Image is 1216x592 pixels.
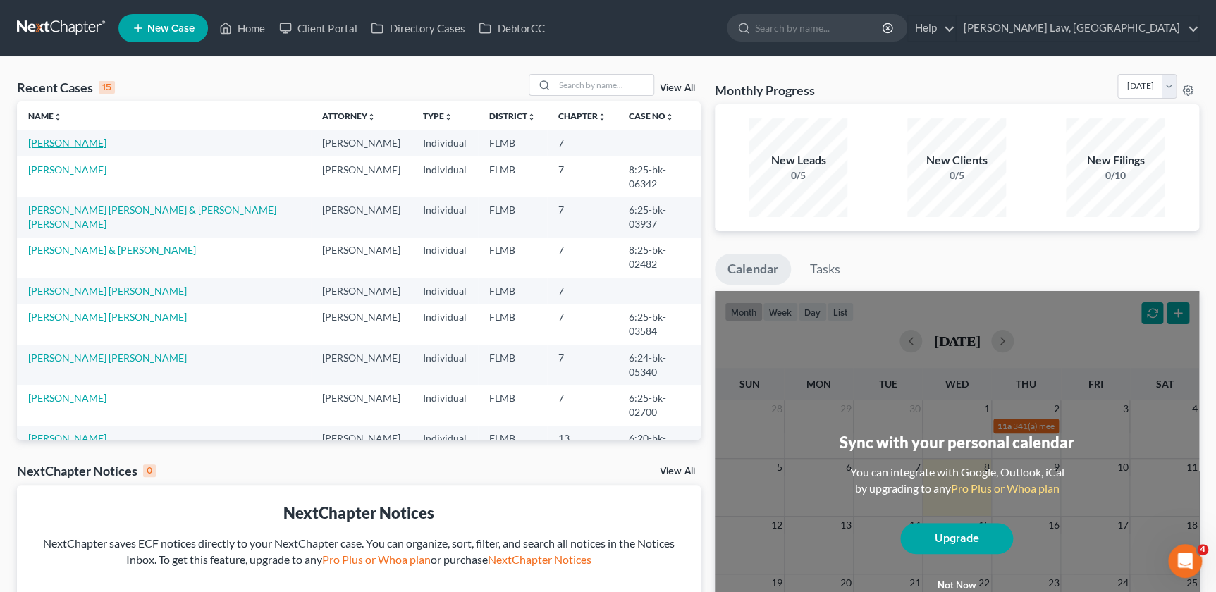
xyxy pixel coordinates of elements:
[618,385,701,425] td: 6:25-bk-02700
[412,426,478,466] td: Individual
[957,16,1198,41] a: [PERSON_NAME] Law, [GEOGRAPHIC_DATA]
[412,304,478,344] td: Individual
[547,130,618,156] td: 7
[412,238,478,278] td: Individual
[17,79,115,96] div: Recent Cases
[618,197,701,237] td: 6:25-bk-03937
[547,197,618,237] td: 7
[28,164,106,175] a: [PERSON_NAME]
[28,432,106,444] a: [PERSON_NAME]
[755,15,884,41] input: Search by name...
[489,111,536,121] a: Districtunfold_more
[311,238,412,278] td: [PERSON_NAME]
[907,168,1006,183] div: 0/5
[618,345,701,385] td: 6:24-bk-05340
[547,156,618,197] td: 7
[28,285,187,297] a: [PERSON_NAME] [PERSON_NAME]
[1197,544,1208,555] span: 4
[598,113,606,121] i: unfold_more
[311,426,412,466] td: [PERSON_NAME]
[444,113,453,121] i: unfold_more
[311,385,412,425] td: [PERSON_NAME]
[660,83,695,93] a: View All
[900,523,1013,554] a: Upgrade
[28,502,689,524] div: NextChapter Notices
[618,238,701,278] td: 8:25-bk-02482
[547,278,618,304] td: 7
[618,426,701,466] td: 6:20-bk-05138
[364,16,472,41] a: Directory Cases
[907,152,1006,168] div: New Clients
[311,345,412,385] td: [PERSON_NAME]
[322,553,431,566] a: Pro Plus or Whoa plan
[840,431,1074,453] div: Sync with your personal calendar
[478,345,547,385] td: FLMB
[311,156,412,197] td: [PERSON_NAME]
[715,254,791,285] a: Calendar
[844,464,1069,497] div: You can integrate with Google, Outlook, iCal by upgrading to any
[412,278,478,304] td: Individual
[412,345,478,385] td: Individual
[665,113,674,121] i: unfold_more
[715,82,815,99] h3: Monthly Progress
[478,426,547,466] td: FLMB
[28,137,106,149] a: [PERSON_NAME]
[478,156,547,197] td: FLMB
[311,304,412,344] td: [PERSON_NAME]
[749,168,847,183] div: 0/5
[1168,544,1202,578] iframe: Intercom live chat
[99,81,115,94] div: 15
[478,238,547,278] td: FLMB
[311,197,412,237] td: [PERSON_NAME]
[488,553,591,566] a: NextChapter Notices
[660,467,695,476] a: View All
[412,385,478,425] td: Individual
[629,111,674,121] a: Case Nounfold_more
[28,204,276,230] a: [PERSON_NAME] [PERSON_NAME] & [PERSON_NAME] [PERSON_NAME]
[472,16,551,41] a: DebtorCC
[322,111,376,121] a: Attorneyunfold_more
[547,238,618,278] td: 7
[311,130,412,156] td: [PERSON_NAME]
[412,197,478,237] td: Individual
[311,278,412,304] td: [PERSON_NAME]
[212,16,272,41] a: Home
[749,152,847,168] div: New Leads
[555,75,653,95] input: Search by name...
[547,345,618,385] td: 7
[547,385,618,425] td: 7
[478,278,547,304] td: FLMB
[527,113,536,121] i: unfold_more
[618,304,701,344] td: 6:25-bk-03584
[28,392,106,404] a: [PERSON_NAME]
[558,111,606,121] a: Chapterunfold_more
[17,462,156,479] div: NextChapter Notices
[28,111,62,121] a: Nameunfold_more
[147,23,195,34] span: New Case
[908,16,955,41] a: Help
[478,197,547,237] td: FLMB
[950,481,1059,495] a: Pro Plus or Whoa plan
[412,130,478,156] td: Individual
[54,113,62,121] i: unfold_more
[412,156,478,197] td: Individual
[797,254,853,285] a: Tasks
[143,464,156,477] div: 0
[367,113,376,121] i: unfold_more
[478,385,547,425] td: FLMB
[423,111,453,121] a: Typeunfold_more
[28,311,187,323] a: [PERSON_NAME] [PERSON_NAME]
[547,304,618,344] td: 7
[618,156,701,197] td: 8:25-bk-06342
[547,426,618,466] td: 13
[1066,152,1165,168] div: New Filings
[28,244,196,256] a: [PERSON_NAME] & [PERSON_NAME]
[28,352,187,364] a: [PERSON_NAME] [PERSON_NAME]
[28,536,689,568] div: NextChapter saves ECF notices directly to your NextChapter case. You can organize, sort, filter, ...
[478,304,547,344] td: FLMB
[478,130,547,156] td: FLMB
[272,16,364,41] a: Client Portal
[1066,168,1165,183] div: 0/10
